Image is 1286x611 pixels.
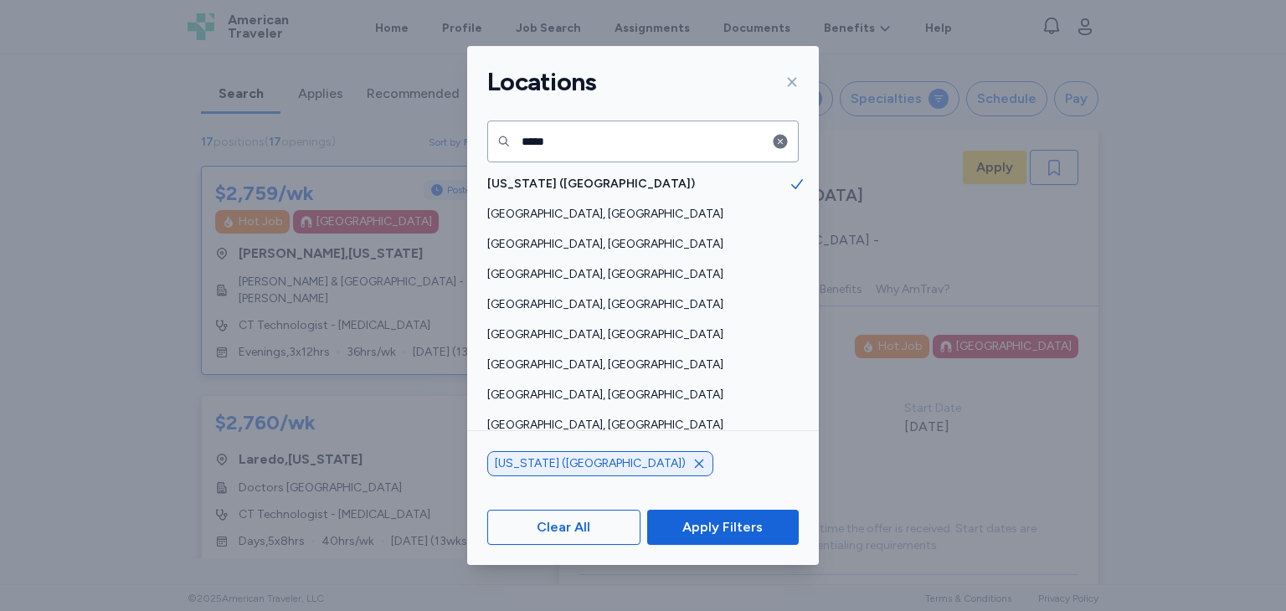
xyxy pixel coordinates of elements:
[487,236,789,253] span: [GEOGRAPHIC_DATA], [GEOGRAPHIC_DATA]
[647,510,799,545] button: Apply Filters
[487,417,789,434] span: [GEOGRAPHIC_DATA], [GEOGRAPHIC_DATA]
[487,326,789,343] span: [GEOGRAPHIC_DATA], [GEOGRAPHIC_DATA]
[487,387,789,403] span: [GEOGRAPHIC_DATA], [GEOGRAPHIC_DATA]
[487,206,789,223] span: [GEOGRAPHIC_DATA], [GEOGRAPHIC_DATA]
[537,517,590,537] span: Clear All
[495,455,686,472] span: [US_STATE] ([GEOGRAPHIC_DATA])
[487,66,596,98] h1: Locations
[487,510,640,545] button: Clear All
[487,357,789,373] span: [GEOGRAPHIC_DATA], [GEOGRAPHIC_DATA]
[682,517,763,537] span: Apply Filters
[487,176,789,193] span: [US_STATE] ([GEOGRAPHIC_DATA])
[487,266,789,283] span: [GEOGRAPHIC_DATA], [GEOGRAPHIC_DATA]
[487,296,789,313] span: [GEOGRAPHIC_DATA], [GEOGRAPHIC_DATA]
